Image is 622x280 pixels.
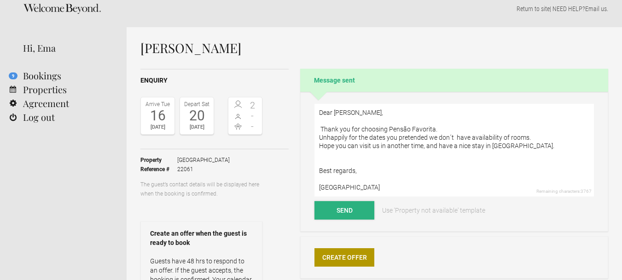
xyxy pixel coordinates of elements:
div: Hi, Ema [23,41,113,55]
button: Send [314,201,374,220]
div: [DATE] [182,123,211,132]
span: [GEOGRAPHIC_DATA] [177,155,230,165]
div: Arrive Tue [143,100,172,109]
a: Return to site [517,5,550,12]
strong: Property [140,155,177,165]
span: - [245,111,260,120]
p: The guest’s contact details will be displayed here when the booking is confirmed. [140,180,262,198]
div: Depart Sat [182,100,211,109]
flynt-notification-badge: 9 [9,72,17,79]
h2: Message sent [300,69,608,92]
h2: Enquiry [140,76,289,85]
div: 16 [143,109,172,123]
span: 22061 [177,165,230,174]
a: Create Offer [314,248,374,267]
a: Email us [585,5,607,12]
h1: [PERSON_NAME] [140,41,608,55]
strong: Reference # [140,165,177,174]
div: 20 [182,109,211,123]
a: Use 'Property not available' template [376,201,492,220]
span: - [245,122,260,131]
p: | NEED HELP? . [140,4,608,13]
div: [DATE] [143,123,172,132]
strong: Create an offer when the guest is ready to book [150,229,253,247]
span: 2 [245,101,260,110]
